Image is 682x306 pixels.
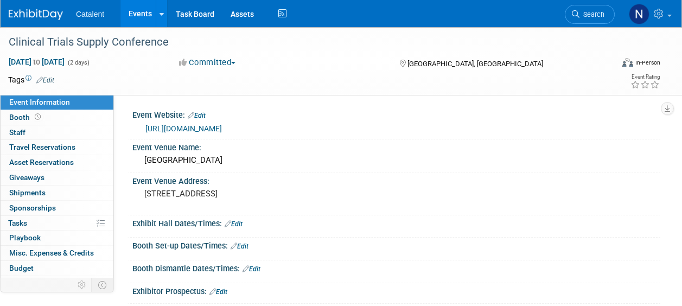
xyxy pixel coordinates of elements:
span: Catalent [76,10,104,18]
a: Edit [209,288,227,296]
a: Edit [188,112,206,119]
td: Toggle Event Tabs [92,278,114,292]
span: Event Information [9,98,70,106]
div: Booth Dismantle Dates/Times: [132,260,660,275]
div: Event Venue Name: [132,139,660,153]
a: Booth [1,110,113,125]
a: Edit [243,265,260,273]
a: Shipments [1,186,113,200]
a: Edit [231,243,248,250]
a: Misc. Expenses & Credits [1,246,113,260]
div: Clinical Trials Supply Conference [5,33,604,52]
a: Tasks [1,216,113,231]
span: Travel Reservations [9,143,75,151]
span: Asset Reservations [9,158,74,167]
span: Tasks [8,219,27,227]
div: Event Format [565,56,660,73]
img: Format-Inperson.png [622,58,633,67]
span: Budget [9,264,34,272]
a: Sponsorships [1,201,113,215]
pre: [STREET_ADDRESS] [144,189,340,199]
span: Shipments [9,188,46,197]
div: In-Person [635,59,660,67]
img: Nicole Bullock [629,4,649,24]
a: Edit [36,76,54,84]
span: Giveaways [9,173,44,182]
div: Exhibitor Prospectus: [132,283,660,297]
button: Committed [175,57,240,68]
span: Misc. Expenses & Credits [9,248,94,257]
span: to [31,58,42,66]
a: Search [565,5,615,24]
span: Staff [9,128,26,137]
div: [GEOGRAPHIC_DATA] [141,152,652,169]
a: Staff [1,125,113,140]
a: Budget [1,261,113,276]
div: Exhibit Hall Dates/Times: [132,215,660,229]
span: Search [579,10,604,18]
img: ExhibitDay [9,9,63,20]
td: Tags [8,74,54,85]
span: Playbook [9,233,41,242]
div: Booth Set-up Dates/Times: [132,238,660,252]
span: (2 days) [67,59,90,66]
a: Edit [225,220,243,228]
span: Booth not reserved yet [33,113,43,121]
a: Playbook [1,231,113,245]
div: Event Venue Address: [132,173,660,187]
a: Asset Reservations [1,155,113,170]
span: [DATE] [DATE] [8,57,65,67]
a: Giveaways [1,170,113,185]
a: Travel Reservations [1,140,113,155]
td: Personalize Event Tab Strip [73,278,92,292]
a: [URL][DOMAIN_NAME] [145,124,222,133]
a: Event Information [1,95,113,110]
div: Event Website: [132,107,660,121]
span: Sponsorships [9,203,56,212]
span: Booth [9,113,43,122]
span: [GEOGRAPHIC_DATA], [GEOGRAPHIC_DATA] [407,60,543,68]
div: Event Rating [630,74,660,80]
